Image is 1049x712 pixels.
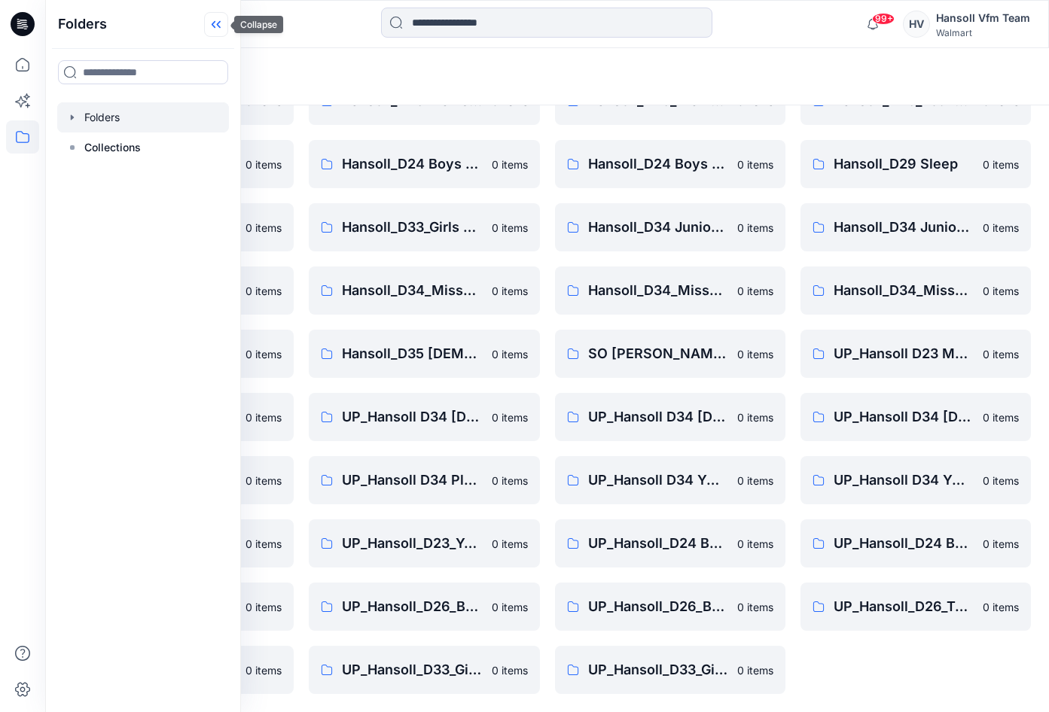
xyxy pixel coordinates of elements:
[555,203,785,251] a: Hansoll_D34 Junior_Bottoms0 items
[492,346,528,362] p: 0 items
[983,536,1019,552] p: 0 items
[588,154,728,175] p: Hansoll_D24 Boys Tops
[983,599,1019,615] p: 0 items
[800,330,1031,378] a: UP_Hansoll D23 Men's Active0 items
[245,536,282,552] p: 0 items
[492,662,528,678] p: 0 items
[309,330,539,378] a: Hansoll_D35 [DEMOGRAPHIC_DATA] Plus Top & Dresses0 items
[342,470,482,491] p: UP_Hansoll D34 Plus Tops & Dresses
[903,11,930,38] div: HV
[834,533,974,554] p: UP_Hansoll_D24 Boys Bottoms
[245,473,282,488] p: 0 items
[342,217,482,238] p: Hansoll_D33_Girls Tops
[309,266,539,315] a: Hansoll_D34_Missy Bottom0 items
[555,456,785,504] a: UP_Hansoll D34 YA Bottoms0 items
[492,473,528,488] p: 0 items
[555,393,785,441] a: UP_Hansoll D34 [DEMOGRAPHIC_DATA] Dresses0 items
[342,596,482,617] p: UP_Hansoll_D26_Baby Boy
[555,583,785,631] a: UP_Hansoll_D26_Baby Girl0 items
[737,157,773,172] p: 0 items
[555,646,785,694] a: UP_Hansoll_D33_Girls Tops0 items
[555,330,785,378] a: SO [PERSON_NAME] Missy Tops Bottoms Dresses0 items
[555,140,785,188] a: Hansoll_D24 Boys Tops0 items
[309,519,539,567] a: UP_Hansoll_D23_Young Men's Tops0 items
[492,536,528,552] p: 0 items
[309,140,539,188] a: Hansoll_D24 Boys Bottom0 items
[737,409,773,425] p: 0 items
[872,13,895,25] span: 99+
[800,456,1031,504] a: UP_Hansoll D34 YA Tops0 items
[983,283,1019,299] p: 0 items
[492,220,528,236] p: 0 items
[309,393,539,441] a: UP_Hansoll D34 [DEMOGRAPHIC_DATA] Bottoms0 items
[555,519,785,567] a: UP_Hansoll_D24 Boys Active0 items
[737,346,773,362] p: 0 items
[800,266,1031,315] a: Hansoll_D34_Missy Woven Tops0 items
[588,217,728,238] p: Hansoll_D34 Junior_Bottoms
[492,157,528,172] p: 0 items
[983,346,1019,362] p: 0 items
[84,138,141,157] p: Collections
[245,599,282,615] p: 0 items
[245,346,282,362] p: 0 items
[309,203,539,251] a: Hansoll_D33_Girls Tops0 items
[983,409,1019,425] p: 0 items
[737,473,773,488] p: 0 items
[983,220,1019,236] p: 0 items
[983,473,1019,488] p: 0 items
[342,343,482,364] p: Hansoll_D35 [DEMOGRAPHIC_DATA] Plus Top & Dresses
[800,583,1031,631] a: UP_Hansoll_D26_Toddler Boy0 items
[737,220,773,236] p: 0 items
[342,280,482,301] p: Hansoll_D34_Missy Bottom
[588,596,728,617] p: UP_Hansoll_D26_Baby Girl
[492,283,528,299] p: 0 items
[309,646,539,694] a: UP_Hansoll_D33_Girls Active & Bottoms0 items
[342,406,482,428] p: UP_Hansoll D34 [DEMOGRAPHIC_DATA] Bottoms
[245,283,282,299] p: 0 items
[834,470,974,491] p: UP_Hansoll D34 YA Tops
[737,599,773,615] p: 0 items
[800,519,1031,567] a: UP_Hansoll_D24 Boys Bottoms0 items
[834,596,974,617] p: UP_Hansoll_D26_Toddler Boy
[342,659,482,680] p: UP_Hansoll_D33_Girls Active & Bottoms
[936,9,1030,27] div: Hansoll Vfm Team
[555,266,785,315] a: Hansoll_D34_Missy Dresses0 items
[588,470,728,491] p: UP_Hansoll D34 YA Bottoms
[834,343,974,364] p: UP_Hansoll D23 Men's Active
[342,154,482,175] p: Hansoll_D24 Boys Bottom
[245,220,282,236] p: 0 items
[342,533,482,554] p: UP_Hansoll_D23_Young Men's Tops
[737,283,773,299] p: 0 items
[245,157,282,172] p: 0 items
[492,409,528,425] p: 0 items
[834,280,974,301] p: Hansoll_D34_Missy Woven Tops
[588,280,728,301] p: Hansoll_D34_Missy Dresses
[588,659,728,680] p: UP_Hansoll_D33_Girls Tops
[800,140,1031,188] a: Hansoll_D29 Sleep0 items
[834,406,974,428] p: UP_Hansoll D34 [DEMOGRAPHIC_DATA] Knit Tops
[800,203,1031,251] a: Hansoll_D34 Junior_Top0 items
[588,406,728,428] p: UP_Hansoll D34 [DEMOGRAPHIC_DATA] Dresses
[588,533,728,554] p: UP_Hansoll_D24 Boys Active
[309,456,539,504] a: UP_Hansoll D34 Plus Tops & Dresses0 items
[588,343,728,364] p: SO [PERSON_NAME] Missy Tops Bottoms Dresses
[834,154,974,175] p: Hansoll_D29 Sleep
[936,27,1030,38] div: Walmart
[492,599,528,615] p: 0 items
[309,583,539,631] a: UP_Hansoll_D26_Baby Boy0 items
[245,409,282,425] p: 0 items
[737,536,773,552] p: 0 items
[737,662,773,678] p: 0 items
[834,217,974,238] p: Hansoll_D34 Junior_Top
[800,393,1031,441] a: UP_Hansoll D34 [DEMOGRAPHIC_DATA] Knit Tops0 items
[983,157,1019,172] p: 0 items
[245,662,282,678] p: 0 items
